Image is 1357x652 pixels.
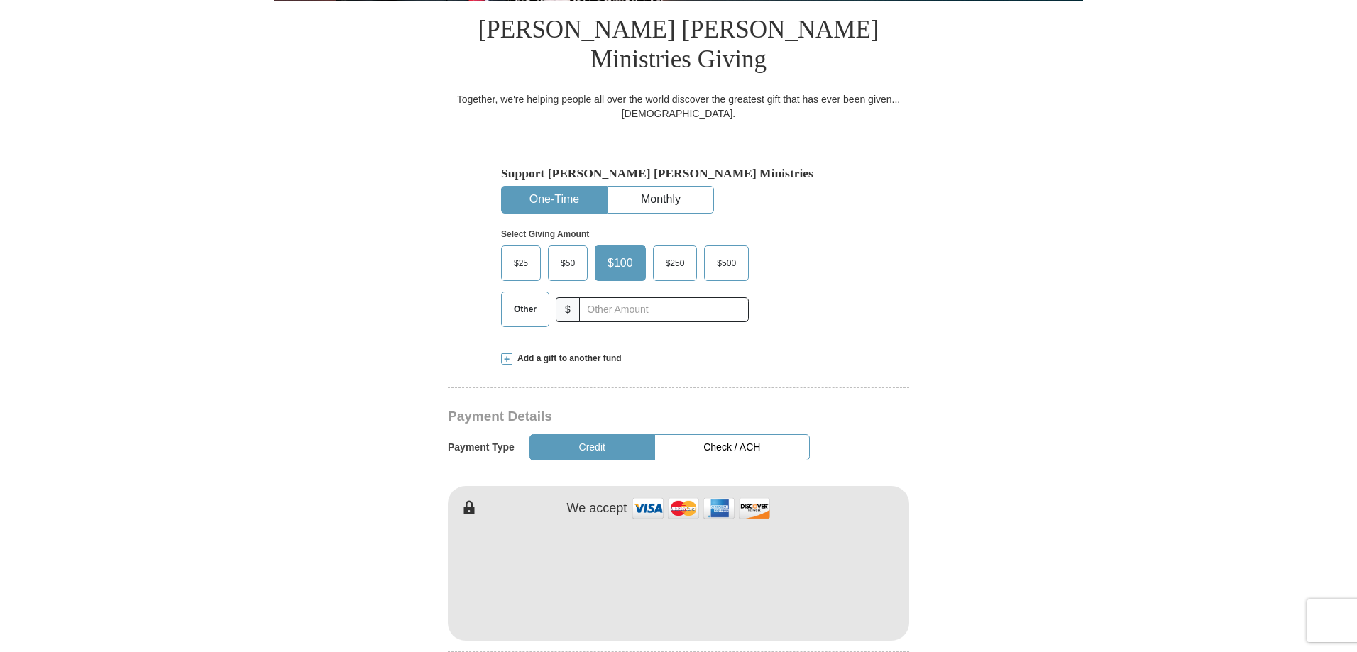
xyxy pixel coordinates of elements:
input: Other Amount [579,297,749,322]
button: Check / ACH [654,434,810,460]
img: credit cards accepted [630,493,772,524]
span: Other [507,299,544,320]
span: Add a gift to another fund [512,353,622,365]
span: $500 [710,253,743,274]
span: $100 [600,253,640,274]
div: Together, we're helping people all over the world discover the greatest gift that has ever been g... [448,92,909,121]
h4: We accept [567,501,627,516]
span: $ [556,297,580,322]
strong: Select Giving Amount [501,229,589,239]
h1: [PERSON_NAME] [PERSON_NAME] Ministries Giving [448,1,909,92]
span: $250 [659,253,692,274]
h3: Payment Details [448,409,810,425]
h5: Payment Type [448,441,515,453]
span: $50 [554,253,582,274]
button: Monthly [608,187,713,213]
h5: Support [PERSON_NAME] [PERSON_NAME] Ministries [501,166,856,181]
span: $25 [507,253,535,274]
button: One-Time [502,187,607,213]
button: Credit [529,434,655,460]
